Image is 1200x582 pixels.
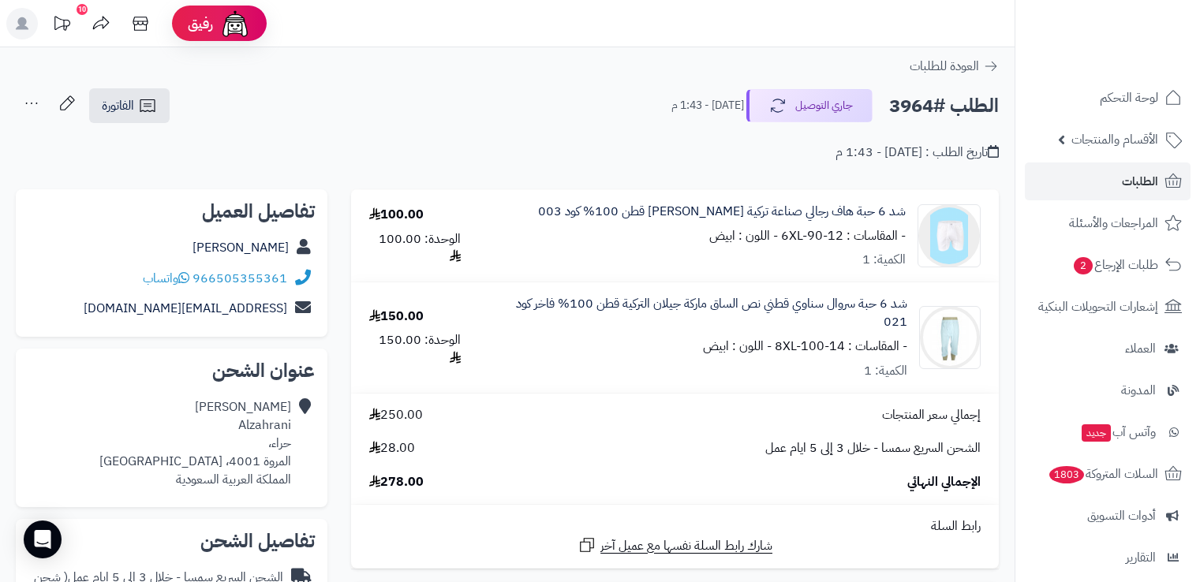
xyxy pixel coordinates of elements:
span: أدوات التسويق [1087,505,1156,527]
a: 966505355361 [193,269,287,288]
button: جاري التوصيل [746,89,873,122]
span: 278.00 [369,473,424,491]
a: إشعارات التحويلات البنكية [1025,288,1191,326]
span: المدونة [1121,379,1156,401]
span: 2 [1074,257,1093,274]
span: الإجمالي النهائي [907,473,981,491]
h2: تفاصيل الشحن [28,532,315,550]
div: 100.00 [369,206,424,224]
a: أدوات التسويق [1025,497,1191,535]
span: المراجعات والأسئلة [1069,212,1158,234]
span: السلات المتروكة [1048,463,1158,485]
a: السلات المتروكة1803 [1025,455,1191,493]
span: الطلبات [1122,170,1158,192]
small: - اللون : ابيض [703,337,772,356]
img: logo-2.png [1093,44,1185,77]
span: الفاتورة [102,96,134,115]
a: المراجعات والأسئلة [1025,204,1191,242]
a: الطلبات [1025,162,1191,200]
span: إشعارات التحويلات البنكية [1038,296,1158,318]
div: 10 [77,4,88,15]
div: الوحدة: 100.00 [369,230,461,267]
img: ai-face.png [219,8,251,39]
small: - المقاسات : 6XL-90-12 [781,226,906,245]
a: العملاء [1025,330,1191,367]
span: شارك رابط السلة نفسها مع عميل آخر [600,537,772,555]
a: طلبات الإرجاع2 [1025,246,1191,284]
span: 28.00 [369,439,415,457]
a: واتساب [143,269,189,288]
div: 150.00 [369,308,424,326]
a: الفاتورة [89,88,170,123]
img: 1755161619-021-1-90x90.jpg [920,306,980,369]
span: العودة للطلبات [910,57,979,76]
a: شد 6 حبة هاف رجالي صناعة تركية [PERSON_NAME] قطن 100% كود 003 [538,203,906,221]
a: التقارير [1025,539,1191,576]
span: إجمالي سعر المنتجات [882,406,981,424]
span: وآتس آب [1080,421,1156,443]
span: طلبات الإرجاع [1072,254,1158,276]
a: لوحة التحكم [1025,79,1191,117]
a: المدونة [1025,371,1191,409]
span: لوحة التحكم [1100,87,1158,109]
div: الكمية: 1 [862,251,906,269]
h2: تفاصيل العميل [28,202,315,221]
small: [DATE] - 1:43 م [671,98,744,114]
a: [EMAIL_ADDRESS][DOMAIN_NAME] [84,299,287,318]
h2: الطلب #3964 [889,90,999,122]
span: الأقسام والمنتجات [1071,129,1158,151]
span: التقارير [1126,547,1156,569]
div: Open Intercom Messenger [24,520,62,558]
a: شد 6 حبة سروال سناوي قطني نص الساق ماركة جيلان التركية قطن 100% فاخر كود 021 [497,295,907,331]
div: تاريخ الطلب : [DATE] - 1:43 م [836,144,999,162]
div: [PERSON_NAME] Alzahrani حراء، المروة 4001، [GEOGRAPHIC_DATA] المملكة العربية السعودية [99,398,291,488]
img: 1755158862-003-1%20(1)-90x90.png [918,204,980,267]
span: رفيق [188,14,213,33]
span: العملاء [1125,338,1156,360]
a: تحديثات المنصة [42,8,81,43]
span: 250.00 [369,406,423,424]
h2: عنوان الشحن [28,361,315,380]
div: رابط السلة [357,517,993,535]
small: - اللون : ابيض [709,226,778,245]
a: العودة للطلبات [910,57,999,76]
a: [PERSON_NAME] [193,238,289,257]
a: شارك رابط السلة نفسها مع عميل آخر [578,535,772,555]
span: جديد [1082,424,1111,442]
div: الكمية: 1 [864,362,907,380]
div: الوحدة: 150.00 [369,331,461,367]
span: 1803 [1049,466,1084,483]
a: وآتس آبجديد [1025,413,1191,451]
small: - المقاسات : 8XL-100-14 [775,337,907,356]
span: الشحن السريع سمسا - خلال 3 إلى 5 ايام عمل [765,439,981,457]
